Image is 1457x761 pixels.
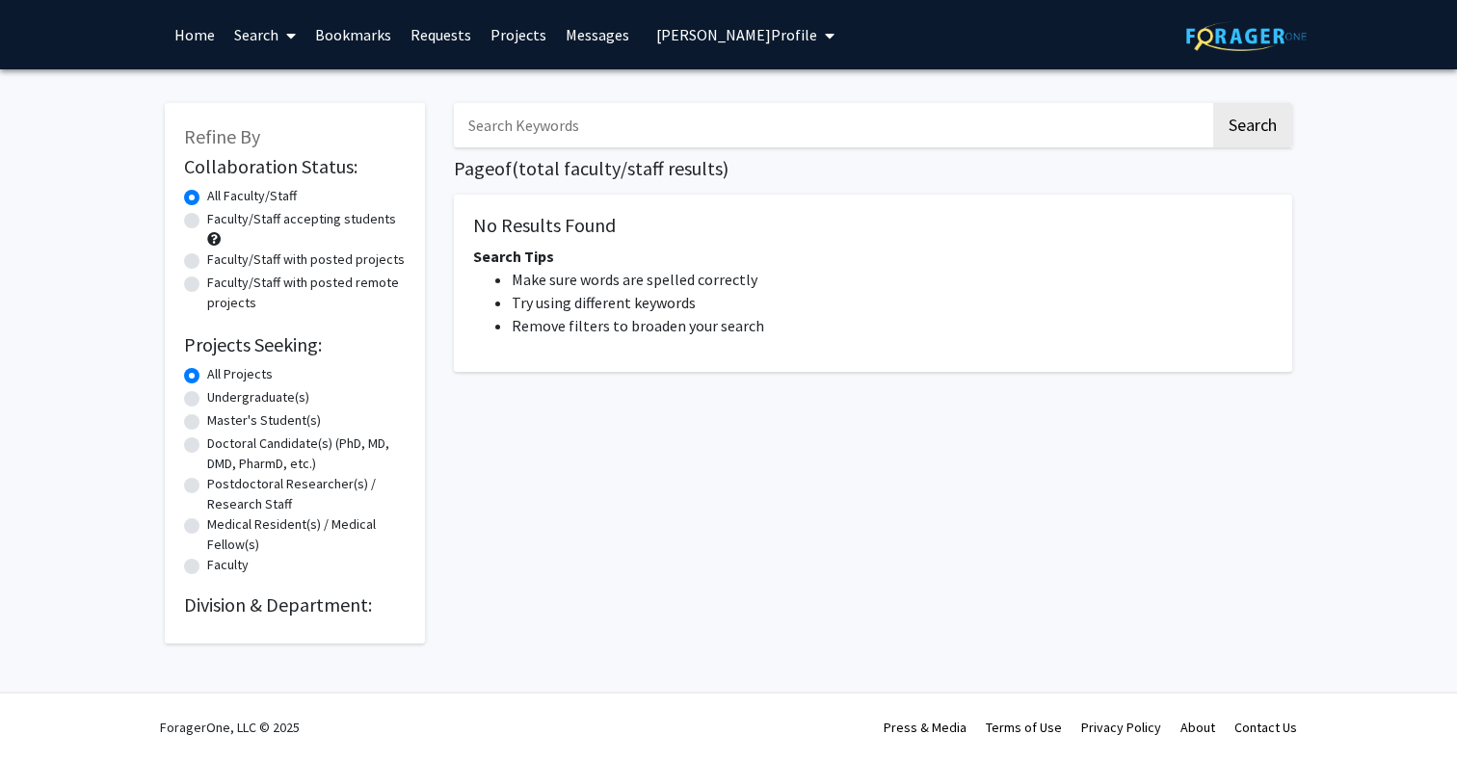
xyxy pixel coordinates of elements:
[1081,719,1161,736] a: Privacy Policy
[454,391,1292,435] nav: Page navigation
[207,387,309,407] label: Undergraduate(s)
[207,186,297,206] label: All Faculty/Staff
[184,155,406,178] h2: Collaboration Status:
[305,1,401,68] a: Bookmarks
[207,433,406,474] label: Doctoral Candidate(s) (PhD, MD, DMD, PharmD, etc.)
[184,333,406,356] h2: Projects Seeking:
[481,1,556,68] a: Projects
[1186,21,1307,51] img: ForagerOne Logo
[473,247,554,266] span: Search Tips
[1234,719,1297,736] a: Contact Us
[473,214,1273,237] h5: No Results Found
[207,249,405,270] label: Faculty/Staff with posted projects
[1180,719,1215,736] a: About
[884,719,967,736] a: Press & Media
[512,268,1273,291] li: Make sure words are spelled correctly
[512,291,1273,314] li: Try using different keywords
[207,410,321,431] label: Master's Student(s)
[207,364,273,384] label: All Projects
[207,514,406,555] label: Medical Resident(s) / Medical Fellow(s)
[986,719,1062,736] a: Terms of Use
[512,314,1273,337] li: Remove filters to broaden your search
[1375,674,1443,747] iframe: Chat
[184,124,260,148] span: Refine By
[207,555,249,575] label: Faculty
[207,273,406,313] label: Faculty/Staff with posted remote projects
[207,209,396,229] label: Faculty/Staff accepting students
[454,103,1210,147] input: Search Keywords
[207,474,406,514] label: Postdoctoral Researcher(s) / Research Staff
[401,1,481,68] a: Requests
[160,694,300,761] div: ForagerOne, LLC © 2025
[556,1,639,68] a: Messages
[1213,103,1292,147] button: Search
[184,593,406,617] h2: Division & Department:
[454,157,1292,180] h1: Page of ( total faculty/staff results)
[165,1,225,68] a: Home
[225,1,305,68] a: Search
[656,25,817,44] span: [PERSON_NAME] Profile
